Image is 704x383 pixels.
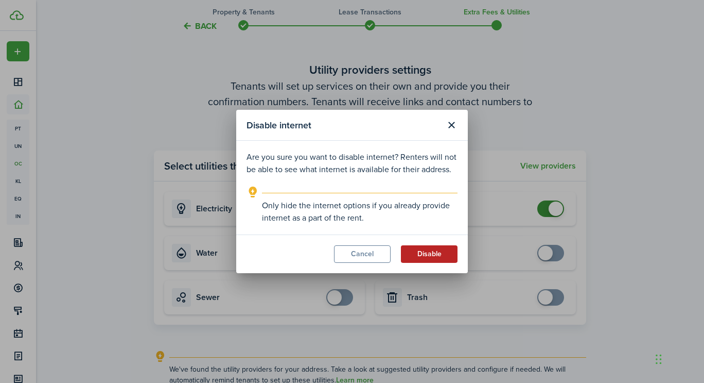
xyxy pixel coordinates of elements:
button: Close modal [443,116,460,134]
i: outline [247,186,259,198]
div: Drag [656,344,662,375]
explanation-description: Only hide the internet options if you already provide internet as a part of the rent. [262,199,457,224]
button: Disable [401,245,457,263]
modal-title: Disable internet [247,115,440,135]
button: Cancel [334,245,391,263]
iframe: Chat Widget [653,334,704,383]
p: Are you sure you want to disable internet? Renters will not be able to see what internet is avail... [247,151,457,176]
